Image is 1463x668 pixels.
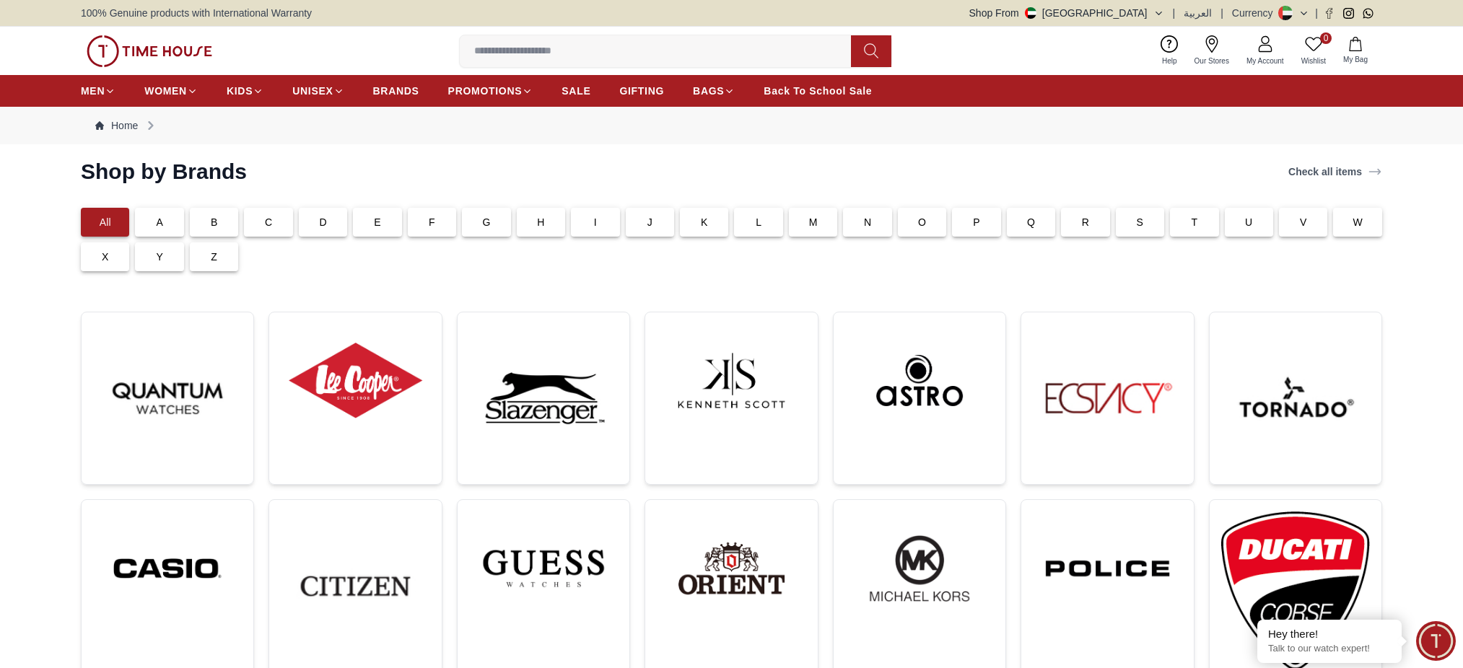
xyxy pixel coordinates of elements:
[1033,511,1182,625] img: ...
[845,511,994,625] img: ...
[1293,32,1335,69] a: 0Wishlist
[756,215,761,229] p: L
[1184,6,1212,20] button: العربية
[1156,56,1183,66] span: Help
[469,324,618,473] img: ...
[373,84,419,98] span: BRANDS
[1245,215,1252,229] p: U
[374,215,381,229] p: E
[973,215,980,229] p: P
[144,84,187,98] span: WOMEN
[1268,643,1391,655] p: Talk to our watch expert!
[1241,56,1290,66] span: My Account
[1186,32,1238,69] a: Our Stores
[292,78,344,104] a: UNISEX
[227,78,263,104] a: KIDS
[1025,7,1036,19] img: United Arab Emirates
[1337,54,1374,65] span: My Bag
[1191,215,1197,229] p: T
[93,324,242,473] img: ...
[537,215,544,229] p: H
[1082,215,1089,229] p: R
[211,215,218,229] p: B
[81,84,105,98] span: MEN
[647,215,652,229] p: J
[373,78,419,104] a: BRANDS
[81,78,115,104] a: MEN
[1221,324,1370,473] img: ...
[809,215,818,229] p: M
[100,215,111,229] p: All
[81,159,247,185] h2: Shop by Brands
[1363,8,1374,19] a: Whatsapp
[1343,8,1354,19] a: Instagram
[969,6,1164,20] button: Shop From[GEOGRAPHIC_DATA]
[469,511,618,625] img: ...
[292,84,333,98] span: UNISEX
[845,324,994,437] img: ...
[265,215,272,229] p: C
[693,78,735,104] a: BAGS
[448,78,533,104] a: PROMOTIONS
[619,78,664,104] a: GIFTING
[482,215,490,229] p: G
[448,84,523,98] span: PROMOTIONS
[918,215,926,229] p: O
[701,215,708,229] p: K
[1137,215,1144,229] p: S
[1416,621,1456,661] div: Chat Widget
[764,84,872,98] span: Back To School Sale
[1033,324,1182,473] img: ...
[1027,215,1035,229] p: Q
[429,215,435,229] p: F
[1335,34,1376,68] button: My Bag
[1353,215,1362,229] p: W
[95,118,138,133] a: Home
[1268,627,1391,641] div: Hey there!
[1153,32,1186,69] a: Help
[102,250,109,264] p: X
[764,78,872,104] a: Back To School Sale
[1296,56,1332,66] span: Wishlist
[93,511,242,625] img: ...
[562,84,590,98] span: SALE
[1315,6,1318,20] span: |
[619,84,664,98] span: GIFTING
[864,215,871,229] p: N
[144,78,198,104] a: WOMEN
[81,6,312,20] span: 100% Genuine products with International Warranty
[156,250,163,264] p: Y
[693,84,724,98] span: BAGS
[657,324,805,437] img: ...
[281,324,429,437] img: ...
[87,35,212,67] img: ...
[81,107,1382,144] nav: Breadcrumb
[1324,8,1335,19] a: Facebook
[1220,6,1223,20] span: |
[319,215,326,229] p: D
[281,511,429,660] img: ...
[1285,162,1385,182] a: Check all items
[594,215,597,229] p: I
[227,84,253,98] span: KIDS
[1173,6,1176,20] span: |
[156,215,163,229] p: A
[1300,215,1307,229] p: V
[562,78,590,104] a: SALE
[1320,32,1332,44] span: 0
[211,250,217,264] p: Z
[1189,56,1235,66] span: Our Stores
[1232,6,1279,20] div: Currency
[657,511,805,625] img: ...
